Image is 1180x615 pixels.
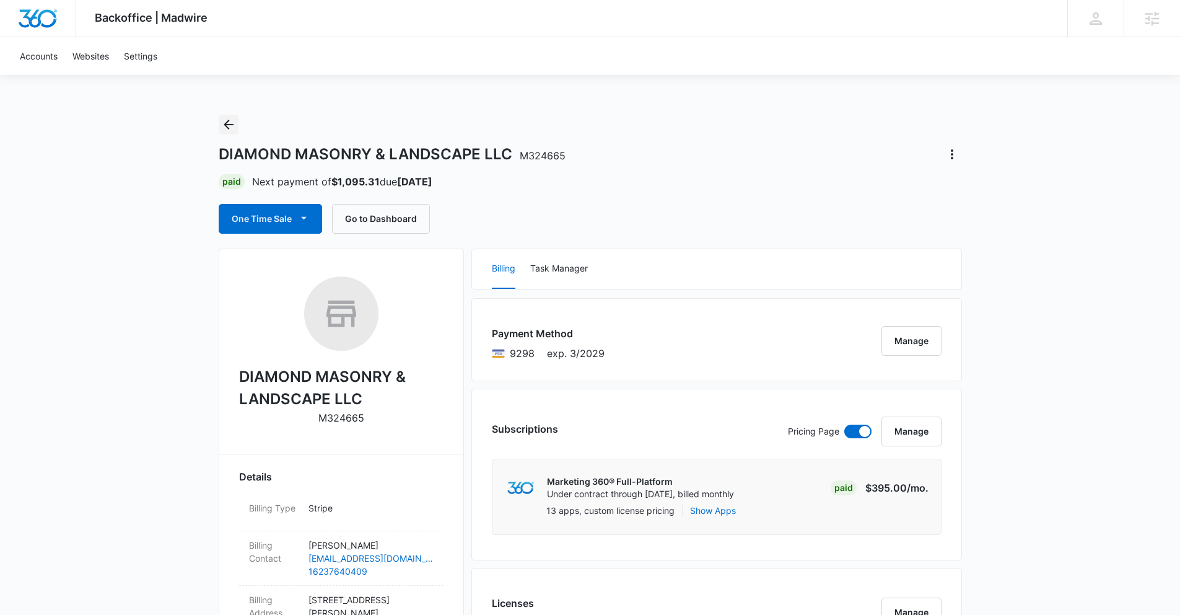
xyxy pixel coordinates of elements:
[137,73,209,81] div: Keywords by Traffic
[547,476,734,488] p: Marketing 360® Full-Platform
[881,417,942,446] button: Manage
[547,346,605,361] span: exp. 3/2029
[881,326,942,356] button: Manage
[510,346,535,361] span: Visa ending with
[239,469,272,484] span: Details
[35,20,61,30] div: v 4.0.25
[239,531,444,586] div: Billing Contact[PERSON_NAME][EMAIL_ADDRESS][DOMAIN_NAME]16237640409
[12,37,65,75] a: Accounts
[520,149,566,162] span: M324665
[20,32,30,42] img: website_grey.svg
[530,249,588,289] button: Task Manager
[20,20,30,30] img: logo_orange.svg
[831,480,857,495] div: Paid
[33,72,43,82] img: tab_domain_overview_orange.svg
[123,72,133,82] img: tab_keywords_by_traffic_grey.svg
[32,32,136,42] div: Domain: [DOMAIN_NAME]
[219,115,238,135] button: Back
[492,596,577,611] h3: Licenses
[219,145,566,164] h1: DIAMOND MASONRY & LANDSCAPE LLC
[507,482,534,495] img: marketing360Logo
[249,502,299,515] dt: Billing Type
[308,539,434,552] p: [PERSON_NAME]
[332,204,430,234] button: Go to Dashboard
[308,552,434,565] a: [EMAIL_ADDRESS][DOMAIN_NAME]
[331,175,380,188] strong: $1,095.31
[397,175,432,188] strong: [DATE]
[492,249,515,289] button: Billing
[95,11,208,24] span: Backoffice | Madwire
[47,73,111,81] div: Domain Overview
[219,204,322,234] button: One Time Sale
[788,425,839,438] p: Pricing Page
[252,174,432,189] p: Next payment of due
[318,410,364,425] p: M324665
[547,488,734,500] p: Under contract through [DATE], billed monthly
[492,326,605,341] h3: Payment Method
[308,565,434,578] a: 16237640409
[865,480,929,495] p: $395.00
[907,482,929,494] span: /mo.
[942,144,962,164] button: Actions
[239,494,444,531] div: Billing TypeStripe
[239,366,444,410] h2: DIAMOND MASONRY & LANDSCAPE LLC
[65,37,116,75] a: Websites
[308,502,434,515] p: Stripe
[249,539,299,565] dt: Billing Contact
[219,174,245,189] div: Paid
[116,37,165,75] a: Settings
[546,504,675,517] p: 13 apps, custom license pricing
[492,422,558,436] h3: Subscriptions
[690,504,736,517] button: Show Apps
